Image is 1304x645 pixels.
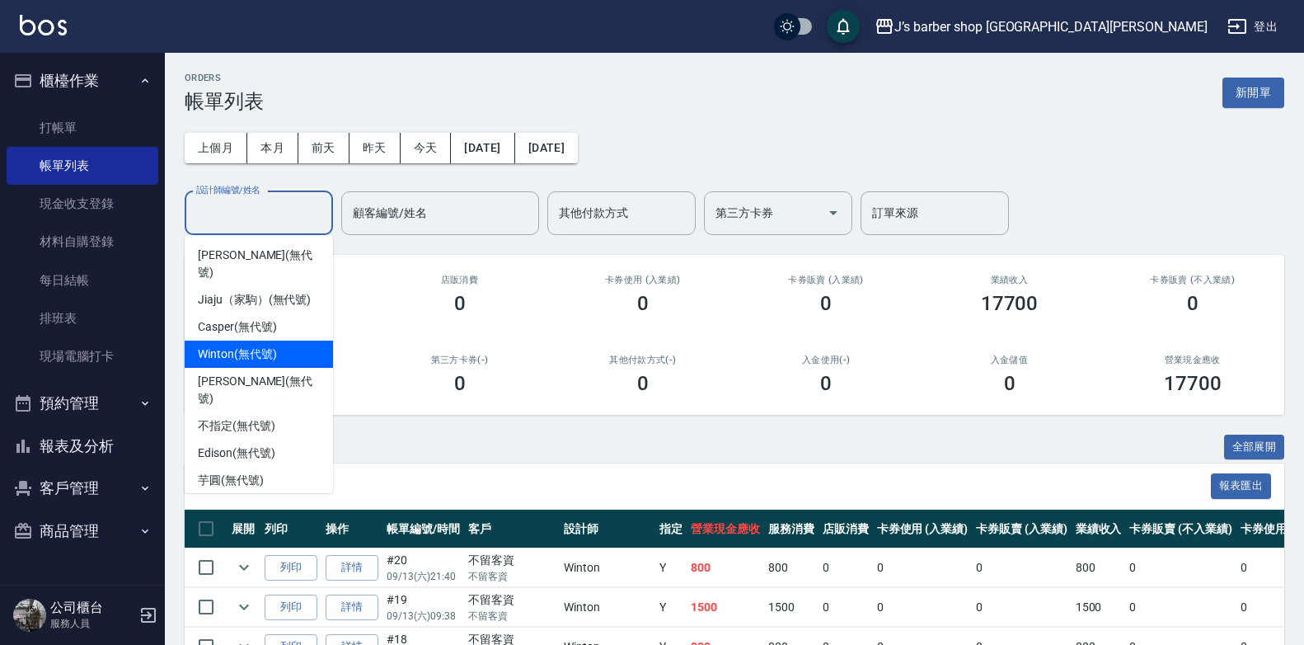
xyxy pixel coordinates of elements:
th: 帳單編號/時間 [382,510,464,548]
p: 09/13 (六) 21:40 [387,569,460,584]
a: 排班表 [7,299,158,337]
button: 商品管理 [7,510,158,553]
h3: 0 [637,372,649,395]
span: 不指定 (無代號) [198,417,275,435]
button: [DATE] [515,133,578,163]
td: Winton [560,588,655,627]
th: 卡券販賣 (不入業績) [1125,510,1236,548]
h3: 0 [1187,292,1198,315]
span: Casper (無代號) [198,318,276,336]
th: 操作 [321,510,382,548]
th: 卡券使用(-) [1236,510,1304,548]
h2: 業績收入 [937,275,1081,285]
span: 訂單列表 [204,478,1211,495]
a: 詳情 [326,555,378,581]
td: 0 [1125,588,1236,627]
th: 展開 [227,510,260,548]
h2: 店販消費 [387,275,531,285]
h3: 0 [820,372,832,395]
h2: 其他付款方式(-) [571,355,715,365]
button: 預約管理 [7,382,158,425]
h2: 卡券使用 (入業績) [571,275,715,285]
td: 0 [972,588,1072,627]
h2: 入金使用(-) [754,355,898,365]
span: [PERSON_NAME] (無代號) [198,373,320,407]
button: 昨天 [349,133,401,163]
a: 報表匯出 [1211,478,1272,493]
button: expand row [232,595,256,619]
img: Person [13,599,46,632]
th: 營業現金應收 [687,510,764,548]
th: 卡券販賣 (入業績) [972,510,1072,548]
h2: 卡券販賣 (入業績) [754,275,898,285]
button: 客戶管理 [7,467,158,510]
span: Edison (無代號) [198,445,274,462]
button: 今天 [401,133,452,163]
td: 800 [687,548,764,587]
td: 0 [873,548,973,587]
th: 業績收入 [1072,510,1126,548]
h3: 0 [1004,372,1016,395]
td: 800 [764,548,819,587]
th: 客戶 [464,510,560,548]
div: J’s barber shop [GEOGRAPHIC_DATA][PERSON_NAME] [894,16,1208,37]
h3: 0 [454,372,466,395]
td: #19 [382,588,464,627]
h2: ORDERS [185,73,264,83]
td: 800 [1072,548,1126,587]
h3: 0 [454,292,466,315]
button: 報表匯出 [1211,473,1272,499]
th: 列印 [260,510,321,548]
button: expand row [232,555,256,580]
h3: 帳單列表 [185,90,264,113]
a: 帳單列表 [7,147,158,185]
h2: 營業現金應收 [1121,355,1264,365]
span: Jiaju（家駒） (無代號) [198,291,311,308]
button: 前天 [298,133,349,163]
h2: 卡券販賣 (不入業績) [1121,275,1264,285]
a: 詳情 [326,595,378,620]
p: 不留客資 [468,609,556,624]
button: 新開單 [1222,78,1284,108]
button: 列印 [265,595,317,620]
th: 卡券使用 (入業績) [873,510,973,548]
button: J’s barber shop [GEOGRAPHIC_DATA][PERSON_NAME] [868,10,1214,44]
label: 設計師編號/姓名 [196,184,260,196]
th: 服務消費 [764,510,819,548]
p: 09/13 (六) 09:38 [387,609,460,624]
h2: 第三方卡券(-) [387,355,531,365]
td: 0 [1125,548,1236,587]
h3: 17700 [981,292,1039,315]
td: 0 [819,588,873,627]
td: 0 [873,588,973,627]
span: Winton (無代號) [198,346,276,363]
td: 1500 [764,588,819,627]
th: 設計師 [560,510,655,548]
div: 不留客資 [468,591,556,609]
a: 每日結帳 [7,261,158,299]
h2: 入金儲值 [937,355,1081,365]
button: [DATE] [451,133,514,163]
h3: 17700 [1164,372,1222,395]
h3: 0 [637,292,649,315]
a: 材料自購登錄 [7,223,158,261]
th: 店販消費 [819,510,873,548]
td: Y [655,588,687,627]
p: 不留客資 [468,569,556,584]
button: 全部展開 [1224,435,1285,460]
a: 現金收支登錄 [7,185,158,223]
span: 芋圓 (無代號) [198,472,264,489]
button: 櫃檯作業 [7,59,158,102]
td: 0 [1236,548,1304,587]
a: 新開單 [1222,84,1284,100]
h5: 公司櫃台 [50,600,134,616]
a: 打帳單 [7,109,158,147]
td: Winton [560,548,655,587]
img: Logo [20,15,67,35]
a: 現場電腦打卡 [7,337,158,375]
h3: 0 [820,292,832,315]
td: 1500 [1072,588,1126,627]
td: 0 [972,548,1072,587]
button: 本月 [247,133,298,163]
button: 報表及分析 [7,425,158,468]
